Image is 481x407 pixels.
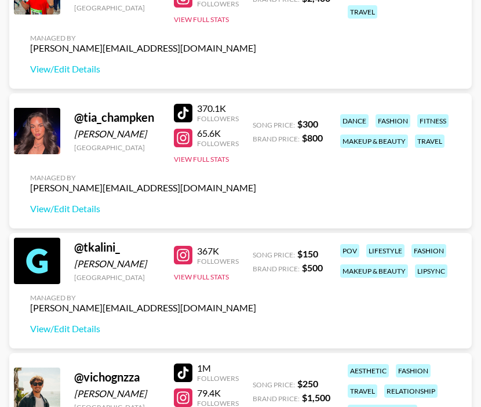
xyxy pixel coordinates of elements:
[253,394,300,403] span: Brand Price:
[340,135,408,148] div: makeup & beauty
[74,370,160,384] div: @ vichognzza
[74,388,160,399] div: [PERSON_NAME]
[30,173,256,182] div: Managed By
[302,392,330,403] strong: $ 1,500
[297,118,318,129] strong: $ 300
[348,5,377,19] div: travel
[197,128,239,139] div: 65.6K
[302,262,323,273] strong: $ 500
[30,182,256,194] div: [PERSON_NAME][EMAIL_ADDRESS][DOMAIN_NAME]
[340,264,408,278] div: makeup & beauty
[253,264,300,273] span: Brand Price:
[74,128,160,140] div: [PERSON_NAME]
[30,63,256,75] a: View/Edit Details
[74,143,160,152] div: [GEOGRAPHIC_DATA]
[174,15,229,24] button: View Full Stats
[197,245,239,257] div: 367K
[197,387,239,399] div: 79.4K
[30,293,256,302] div: Managed By
[253,380,295,389] span: Song Price:
[197,114,239,123] div: Followers
[174,272,229,281] button: View Full Stats
[30,34,256,42] div: Managed By
[74,258,160,270] div: [PERSON_NAME]
[297,248,318,259] strong: $ 150
[297,378,318,389] strong: $ 250
[340,114,369,128] div: dance
[253,121,295,129] span: Song Price:
[197,139,239,148] div: Followers
[30,302,256,314] div: [PERSON_NAME][EMAIL_ADDRESS][DOMAIN_NAME]
[417,114,449,128] div: fitness
[376,114,410,128] div: fashion
[74,3,160,12] div: [GEOGRAPHIC_DATA]
[253,250,295,259] span: Song Price:
[415,135,444,148] div: travel
[411,244,446,257] div: fashion
[30,203,256,215] a: View/Edit Details
[30,323,256,335] a: View/Edit Details
[74,110,160,125] div: @ tia_champken
[197,362,239,374] div: 1M
[366,244,405,257] div: lifestyle
[30,42,256,54] div: [PERSON_NAME][EMAIL_ADDRESS][DOMAIN_NAME]
[415,264,447,278] div: lipsync
[348,364,389,377] div: aesthetic
[174,155,229,163] button: View Full Stats
[302,132,323,143] strong: $ 800
[74,240,160,255] div: @ tkalini_
[74,273,160,282] div: [GEOGRAPHIC_DATA]
[348,384,377,398] div: travel
[340,244,359,257] div: pov
[253,135,300,143] span: Brand Price:
[384,384,438,398] div: relationship
[396,364,431,377] div: fashion
[197,374,239,383] div: Followers
[197,103,239,114] div: 370.1K
[197,257,239,266] div: Followers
